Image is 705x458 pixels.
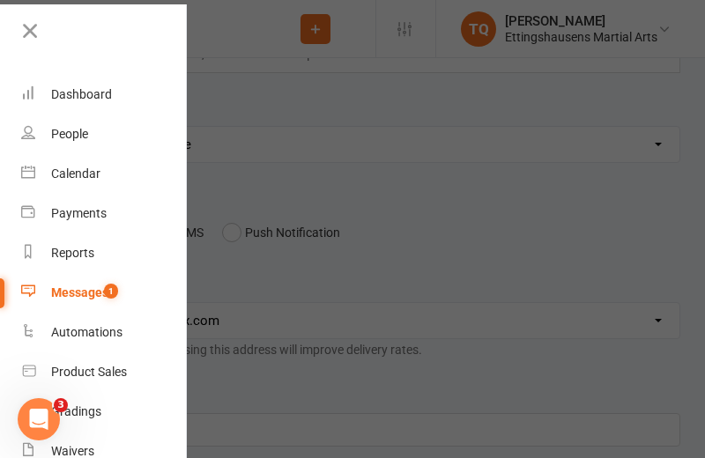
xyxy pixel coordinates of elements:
[21,75,188,114] a: Dashboard
[21,194,188,233] a: Payments
[21,352,188,392] a: Product Sales
[21,114,188,154] a: People
[21,273,188,313] a: Messages 1
[51,404,101,418] div: Gradings
[54,398,68,412] span: 3
[51,127,88,141] div: People
[104,284,118,299] span: 1
[51,444,94,458] div: Waivers
[51,285,108,299] div: Messages
[51,166,100,181] div: Calendar
[51,365,127,379] div: Product Sales
[18,398,60,440] iframe: Intercom live chat
[51,206,107,220] div: Payments
[21,233,188,273] a: Reports
[51,87,112,101] div: Dashboard
[21,154,188,194] a: Calendar
[51,325,122,339] div: Automations
[21,392,188,432] a: Gradings
[21,313,188,352] a: Automations
[51,246,94,260] div: Reports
